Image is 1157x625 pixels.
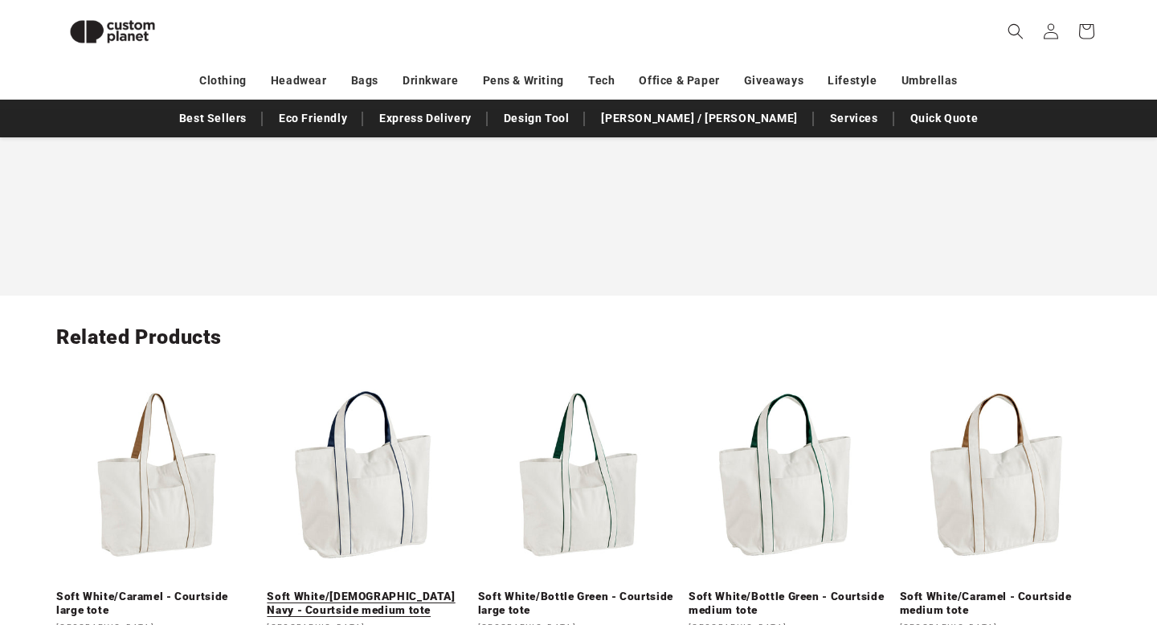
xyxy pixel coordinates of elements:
a: Lifestyle [828,67,877,95]
h2: Related Products [56,325,1101,350]
a: Eco Friendly [271,104,355,133]
summary: Search [998,14,1033,49]
iframe: Chat Widget [881,451,1157,625]
a: Services [822,104,886,133]
a: Pens & Writing [483,67,564,95]
a: Giveaways [744,67,803,95]
a: Express Delivery [371,104,480,133]
a: Tech [588,67,615,95]
a: Soft White/[DEMOGRAPHIC_DATA] Navy - Courtside medium tote [267,590,468,618]
a: Drinkware [403,67,458,95]
a: Clothing [199,67,247,95]
a: Soft White/Bottle Green - Courtside large tote [478,590,679,618]
a: Headwear [271,67,327,95]
a: [PERSON_NAME] / [PERSON_NAME] [593,104,805,133]
a: Quick Quote [902,104,987,133]
img: Custom Planet [56,6,169,57]
a: Soft White/Bottle Green - Courtside medium tote [689,590,889,618]
a: Bags [351,67,378,95]
a: Umbrellas [901,67,958,95]
a: Soft White/Caramel - Courtside large tote [56,590,257,618]
a: Design Tool [496,104,578,133]
a: Office & Paper [639,67,719,95]
a: Best Sellers [171,104,255,133]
